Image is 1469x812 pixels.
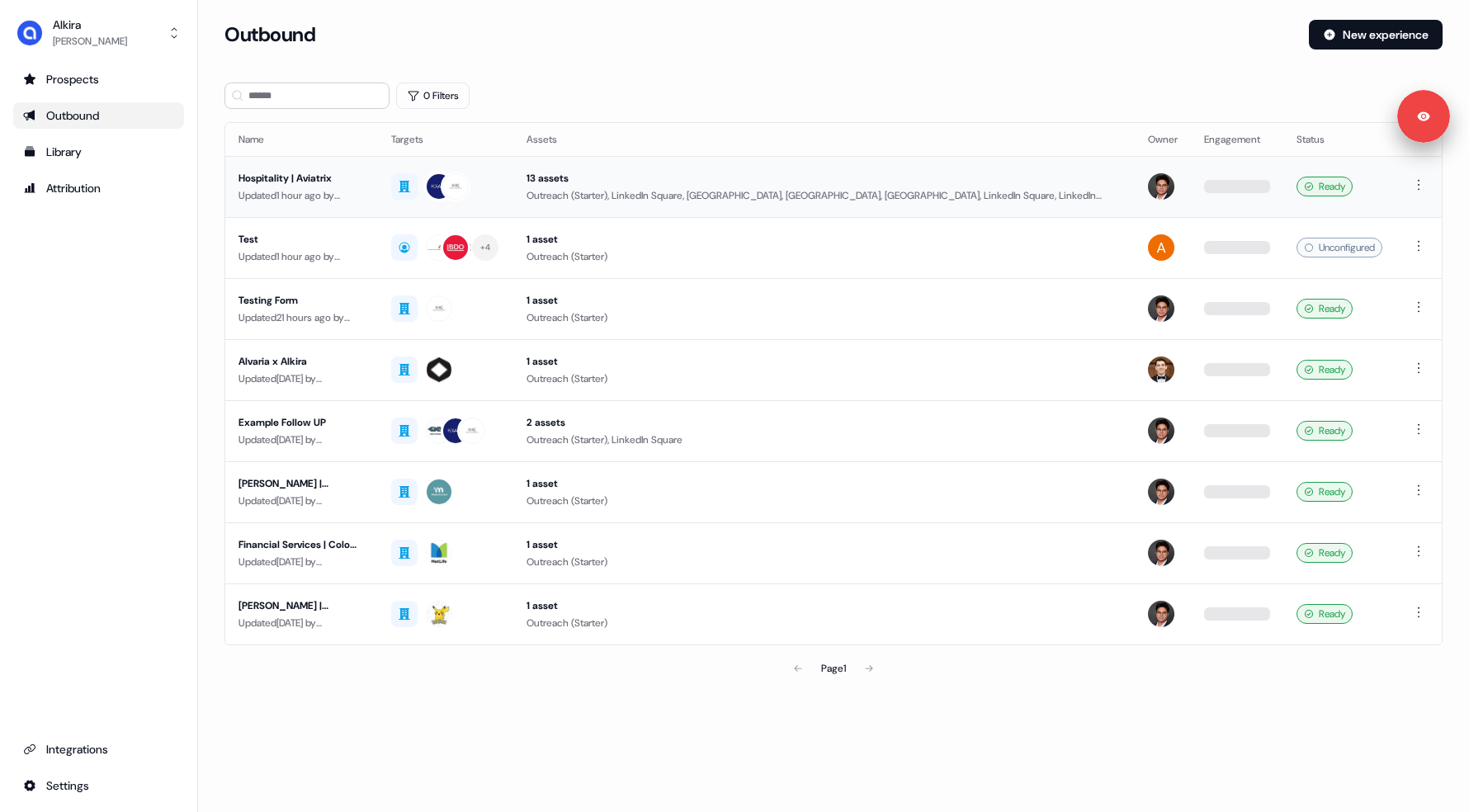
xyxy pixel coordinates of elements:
[239,554,365,570] div: Updated [DATE] by [PERSON_NAME]
[527,597,1122,614] div: 1 asset
[1297,177,1353,196] div: Ready
[1309,20,1443,50] button: New experience
[1148,295,1174,322] img: Hugh
[1135,123,1191,156] th: Owner
[239,170,365,186] div: Hospitality | Aviatrix
[527,187,1122,204] div: Outreach (Starter), LinkedIn Square, [GEOGRAPHIC_DATA], [GEOGRAPHIC_DATA], [GEOGRAPHIC_DATA], Lin...
[1297,482,1353,502] div: Ready
[239,248,365,265] div: Updated 1 hour ago by [PERSON_NAME]
[1297,360,1353,380] div: Ready
[1148,540,1174,566] img: Hugh
[13,13,184,53] button: Alkira[PERSON_NAME]
[239,475,365,492] div: [PERSON_NAME] | MasterControl
[239,371,365,387] div: Updated [DATE] by [PERSON_NAME]
[1297,543,1353,563] div: Ready
[239,187,365,204] div: Updated 1 hour ago by [PERSON_NAME]
[1148,173,1174,200] img: Hugh
[1148,234,1174,261] img: Apoorva
[527,414,1122,431] div: 2 assets
[1283,123,1396,156] th: Status
[13,736,184,762] a: Go to integrations
[1191,123,1283,156] th: Engagement
[1297,299,1353,319] div: Ready
[527,536,1122,553] div: 1 asset
[13,175,184,201] a: Go to attribution
[23,144,174,160] div: Library
[527,309,1122,326] div: Outreach (Starter)
[527,615,1122,631] div: Outreach (Starter)
[53,33,127,50] div: [PERSON_NAME]
[1297,421,1353,441] div: Ready
[527,353,1122,370] div: 1 asset
[13,772,184,799] a: Go to integrations
[527,371,1122,387] div: Outreach (Starter)
[527,493,1122,509] div: Outreach (Starter)
[1148,601,1174,627] img: Hugh
[527,231,1122,248] div: 1 asset
[239,432,365,448] div: Updated [DATE] by [PERSON_NAME]
[239,231,365,248] div: Test
[23,180,174,196] div: Attribution
[239,493,365,509] div: Updated [DATE] by [PERSON_NAME]
[527,292,1122,309] div: 1 asset
[13,102,184,129] a: Go to outbound experience
[1148,418,1174,444] img: Hugh
[1148,356,1174,383] img: Carlos
[13,139,184,165] a: Go to templates
[239,615,365,631] div: Updated [DATE] by [PERSON_NAME]
[23,741,174,758] div: Integrations
[527,248,1122,265] div: Outreach (Starter)
[13,66,184,92] a: Go to prospects
[527,554,1122,570] div: Outreach (Starter)
[821,660,846,677] div: Page 1
[480,240,491,255] div: + 4
[513,123,1135,156] th: Assets
[23,71,174,87] div: Prospects
[527,432,1122,448] div: Outreach (Starter), LinkedIn Square
[225,123,378,156] th: Name
[23,107,174,124] div: Outbound
[239,414,365,431] div: Example Follow UP
[239,536,365,553] div: Financial Services | Colo Takeout
[239,353,365,370] div: Alvaria x Alkira
[1148,479,1174,505] img: Hugh
[53,17,127,33] div: Alkira
[527,475,1122,492] div: 1 asset
[396,83,470,109] button: 0 Filters
[378,123,513,156] th: Targets
[239,597,365,614] div: [PERSON_NAME] | Pokemon
[23,777,174,794] div: Settings
[1297,238,1382,257] div: Unconfigured
[527,170,1122,186] div: 13 assets
[224,22,315,47] h3: Outbound
[1297,604,1353,624] div: Ready
[239,309,365,326] div: Updated 21 hours ago by [PERSON_NAME]
[239,292,365,309] div: Testing Form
